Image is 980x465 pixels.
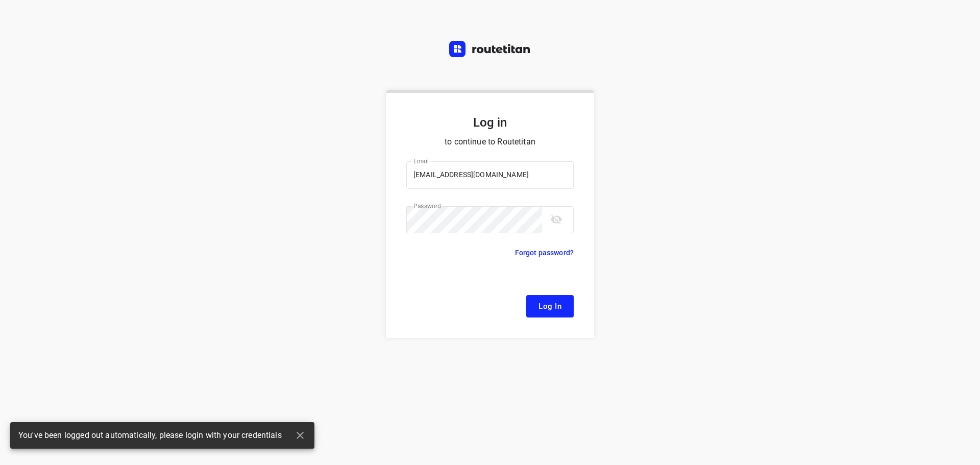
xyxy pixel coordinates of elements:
button: toggle password visibility [546,209,567,230]
p: Forgot password? [515,247,574,259]
h5: Log in [406,114,574,131]
span: Log In [538,300,561,313]
span: You've been logged out automatically, please login with your credentials [18,430,282,442]
p: to continue to Routetitan [406,135,574,149]
img: Routetitan [449,41,531,57]
button: Log In [526,295,574,317]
